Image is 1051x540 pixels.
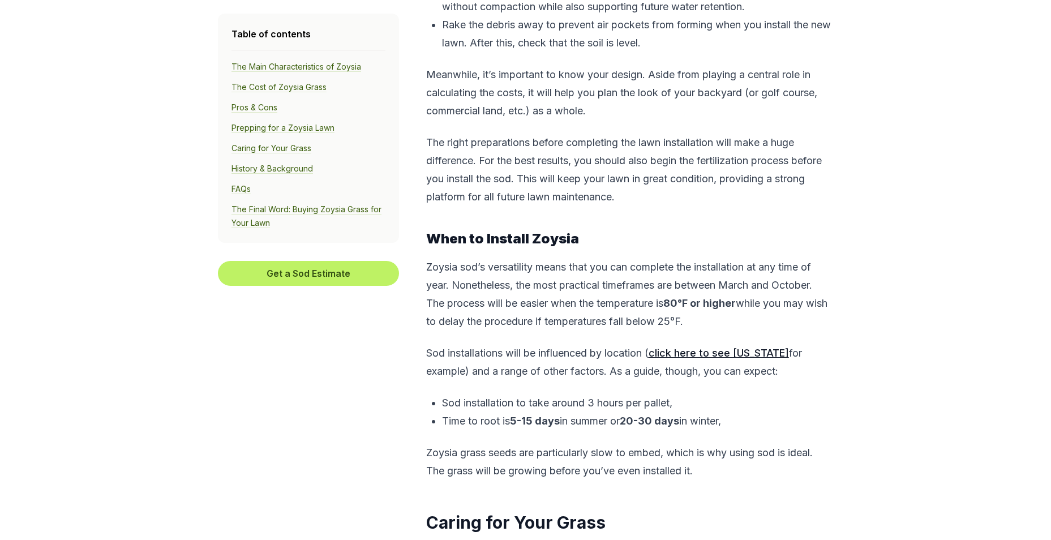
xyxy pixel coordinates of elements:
a: The Main Characteristics of Zoysia [231,62,361,72]
a: Caring for Your Grass [231,143,311,153]
a: History & Background [231,164,313,174]
p: Time to root is in summer or in winter, [442,412,831,430]
b: 80°F or higher [663,297,736,309]
p: Meanwhile, it’s important to know your design. Aside from playing a central role in calculating t... [426,66,831,120]
h2: Caring for Your Grass [426,512,831,534]
button: Get a Sod Estimate [218,261,399,286]
a: The Final Word: Buying Zoysia Grass for Your Lawn [231,204,381,228]
p: Sod installation to take around 3 hours per pallet, [442,394,831,412]
a: Prepping for a Zoysia Lawn [231,123,334,133]
a: Pros & Cons [231,102,277,113]
b: When to Install Zoysia [426,230,579,247]
p: Zoysia sod’s versatility means that you can complete the installation at any time of year. Noneth... [426,258,831,331]
a: The Cost of Zoysia Grass [231,82,327,92]
b: 5-15 days [510,415,560,427]
p: The right preparations before completing the lawn installation will make a huge difference. For t... [426,134,831,206]
a: click here to see [US_STATE] [649,347,789,359]
p: Sod installations will be influenced by location ( for example) and a range of other factors. As ... [426,344,831,380]
p: Rake the debris away to prevent air pockets from forming when you install the new lawn. After thi... [442,16,831,52]
a: FAQs [231,184,251,194]
h4: Table of contents [231,27,385,41]
p: Zoysia grass seeds are particularly slow to embed, which is why using sod is ideal. The grass wil... [426,444,831,480]
b: 20-30 days [620,415,679,427]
